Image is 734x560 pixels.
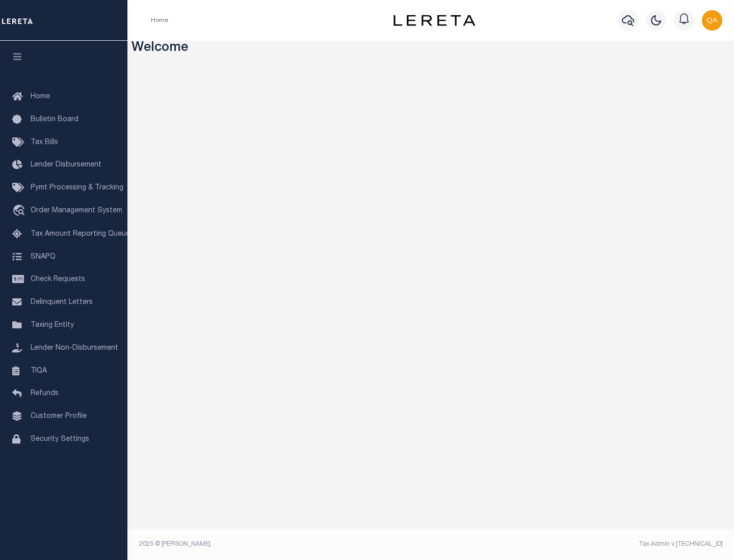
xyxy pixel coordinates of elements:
span: Check Requests [31,276,85,283]
h3: Welcome [132,41,730,57]
span: Security Settings [31,436,89,443]
span: TIQA [31,367,47,374]
div: 2025 © [PERSON_NAME]. [132,540,431,549]
span: Lender Non-Disbursement [31,345,118,352]
span: Home [31,93,50,100]
i: travel_explore [12,205,29,218]
span: Tax Bills [31,139,58,146]
span: Order Management System [31,207,122,214]
span: Bulletin Board [31,116,78,123]
img: svg+xml;base64,PHN2ZyB4bWxucz0iaHR0cDovL3d3dy53My5vcmcvMjAwMC9zdmciIHBvaW50ZXItZXZlbnRzPSJub25lIi... [702,10,722,31]
span: Refunds [31,390,59,397]
span: SNAPQ [31,253,56,260]
div: Tax Admin v.[TECHNICAL_ID] [438,540,723,549]
span: Pymt Processing & Tracking [31,184,123,191]
span: Tax Amount Reporting Queue [31,231,130,238]
li: Home [151,16,168,25]
img: logo-dark.svg [394,15,475,26]
span: Customer Profile [31,413,87,420]
span: Lender Disbursement [31,161,101,169]
span: Delinquent Letters [31,299,93,306]
span: Taxing Entity [31,322,74,329]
